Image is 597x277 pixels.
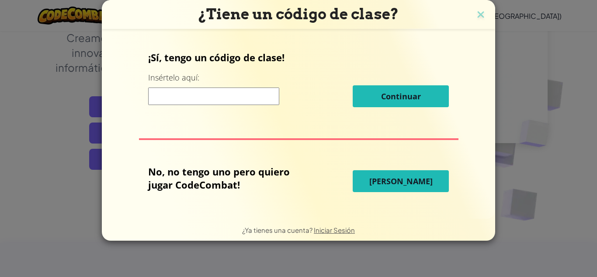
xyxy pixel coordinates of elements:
span: [PERSON_NAME] [369,176,433,186]
button: [PERSON_NAME] [353,170,449,192]
a: Iniciar Sesión [314,226,355,234]
span: ¿Ya tienes una cuenta? [242,226,314,234]
p: ¡Sí, tengo un código de clase! [148,51,449,64]
p: No, no tengo uno pero quiero jugar CodeCombat! [148,165,309,191]
span: Continuar [381,91,421,102]
button: Continuar [353,85,449,107]
span: ¿Tiene un código de clase? [198,5,399,23]
label: Insértelo aquí: [148,72,199,83]
img: close icon [475,9,486,22]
